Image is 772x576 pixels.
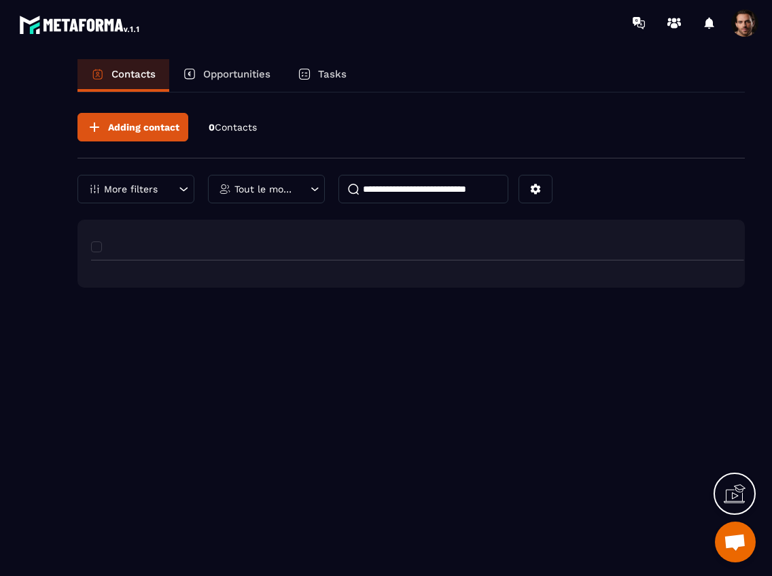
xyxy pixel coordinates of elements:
[318,68,347,80] p: Tasks
[111,68,156,80] p: Contacts
[203,68,270,80] p: Opportunities
[19,12,141,37] img: logo
[209,121,257,134] p: 0
[284,59,360,92] a: Tasks
[104,184,158,194] p: More filters
[77,113,188,141] button: Adding contact
[215,122,257,133] span: Contacts
[234,184,295,194] p: Tout le monde
[715,522,756,562] a: Mở cuộc trò chuyện
[169,59,284,92] a: Opportunities
[77,59,169,92] a: Contacts
[108,120,179,134] span: Adding contact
